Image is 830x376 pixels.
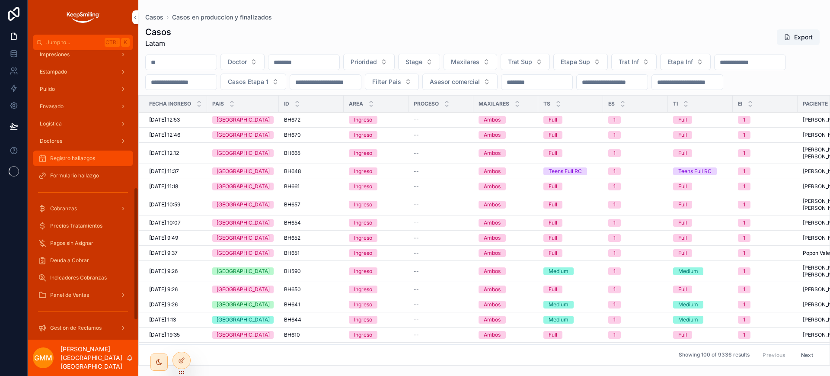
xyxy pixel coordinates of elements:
a: -- [414,235,468,241]
a: [GEOGRAPHIC_DATA] [212,167,274,175]
a: [GEOGRAPHIC_DATA] [212,201,274,209]
div: Ingreso [354,286,372,293]
div: Full [678,234,687,242]
a: Ingreso [349,286,403,293]
a: -- [414,219,468,226]
button: Select Button [220,74,286,90]
a: 1 [738,249,792,257]
a: [GEOGRAPHIC_DATA] [212,131,274,139]
a: Ingreso [349,267,403,275]
a: Ingreso [349,201,403,209]
a: BH657 [284,201,338,208]
div: Ingreso [354,234,372,242]
div: 1 [613,183,616,190]
div: 1 [613,249,616,257]
div: Ingreso [354,219,372,227]
a: Ambos [479,267,533,275]
div: [GEOGRAPHIC_DATA] [217,116,270,124]
span: -- [414,201,419,208]
span: Precios Tratamientos [50,222,102,229]
div: 1 [613,301,616,309]
button: Select Button [365,74,419,90]
a: Ambos [479,183,533,190]
a: Full [543,286,598,293]
a: BH650 [284,286,338,293]
a: 1 [738,201,792,209]
a: [DATE] 10:59 [149,201,202,208]
div: Ingreso [354,183,372,190]
div: Ingreso [354,201,372,209]
a: 1 [738,167,792,175]
span: Cobranzas [50,205,77,212]
a: Precios Tratamientos [33,218,133,234]
a: [DATE] 12:46 [149,132,202,138]
a: BH651 [284,250,338,257]
div: Full [678,116,687,124]
button: Select Button [398,54,440,70]
a: Full [543,131,598,139]
a: [DATE] 11:18 [149,183,202,190]
a: [DATE] 11:37 [149,168,202,175]
a: Ambos [479,286,533,293]
a: Ingreso [349,219,403,227]
span: Indicadores Cobranzas [50,274,107,281]
a: Teens Full RC [543,167,598,175]
a: BH652 [284,235,338,241]
div: [GEOGRAPHIC_DATA] [217,249,270,257]
a: Ambos [479,149,533,157]
span: Prioridad [351,58,377,66]
span: Casos en produccion y finalizados [172,13,272,22]
a: Full [543,183,598,190]
a: 1 [608,301,663,309]
button: Select Button [220,54,265,70]
a: 1 [608,234,663,242]
a: 1 [608,116,663,124]
span: Formulario hallazgo [50,172,99,179]
span: [DATE] 10:07 [149,219,181,226]
span: Pulido [40,86,55,93]
a: Ingreso [349,234,403,242]
a: Deuda a Cobrar [33,253,133,268]
div: 1 [743,219,745,227]
div: Ingreso [354,267,372,275]
a: Full [673,131,728,139]
span: BH652 [284,235,300,241]
a: Ambos [479,167,533,175]
span: Asesor comercial [430,77,480,86]
a: Full [543,219,598,227]
div: 1 [613,219,616,227]
a: [DATE] 9:26 [149,268,202,275]
span: -- [414,168,419,175]
div: 1 [613,201,616,209]
span: [DATE] 12:12 [149,150,179,157]
a: 1 [608,267,663,275]
span: [DATE] 9:26 [149,286,178,293]
a: BH672 [284,116,338,123]
a: Full [543,116,598,124]
span: Casos [145,13,163,22]
button: Export [777,29,820,45]
a: 1 [608,219,663,227]
a: Ingreso [349,249,403,257]
span: [DATE] 11:37 [149,168,179,175]
a: Full [543,149,598,157]
a: Full [673,219,728,227]
a: Impresiones [33,47,133,62]
a: [GEOGRAPHIC_DATA] [212,219,274,227]
a: [GEOGRAPHIC_DATA] [212,149,274,157]
a: -- [414,116,468,123]
a: Formulario hallazgo [33,168,133,183]
span: BH661 [284,183,300,190]
a: Envasado [33,99,133,114]
span: Ctrl [105,38,120,47]
div: Teens Full RC [678,167,712,175]
span: BH672 [284,116,300,123]
span: [DATE] 12:46 [149,132,180,138]
a: 1 [738,219,792,227]
div: 1 [743,183,745,190]
a: Pagos sin Asignar [33,235,133,251]
a: Full [673,201,728,209]
a: -- [414,183,468,190]
a: Medium [543,267,598,275]
span: [DATE] 10:59 [149,201,180,208]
